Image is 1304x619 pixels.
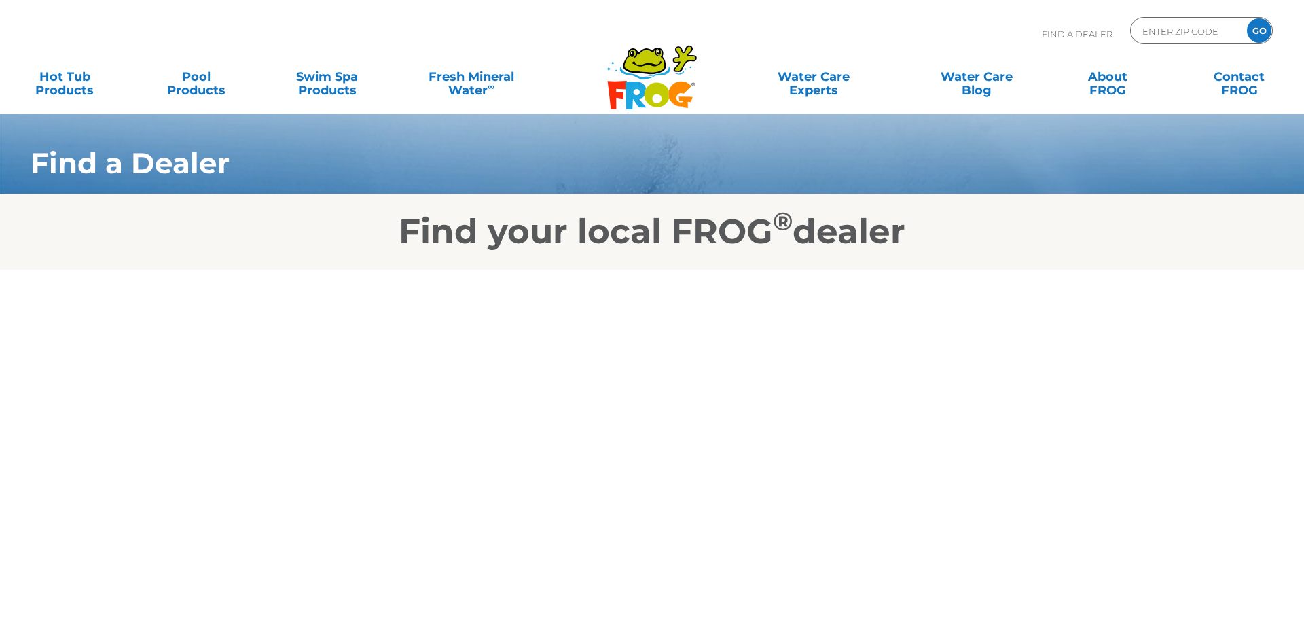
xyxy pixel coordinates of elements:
h2: Find your local FROG dealer [10,211,1294,252]
a: Fresh MineralWater∞ [407,63,535,90]
img: Frog Products Logo [600,27,704,110]
a: Water CareBlog [926,63,1028,90]
input: GO [1247,18,1271,43]
a: AboutFROG [1057,63,1159,90]
sup: ∞ [488,81,494,92]
a: Water CareExperts [730,63,896,90]
sup: ® [773,206,793,236]
h1: Find a Dealer [31,147,1165,179]
a: PoolProducts [145,63,247,90]
a: ContactFROG [1189,63,1290,90]
a: Swim SpaProducts [276,63,378,90]
a: Hot TubProducts [14,63,115,90]
p: Find A Dealer [1042,17,1112,51]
